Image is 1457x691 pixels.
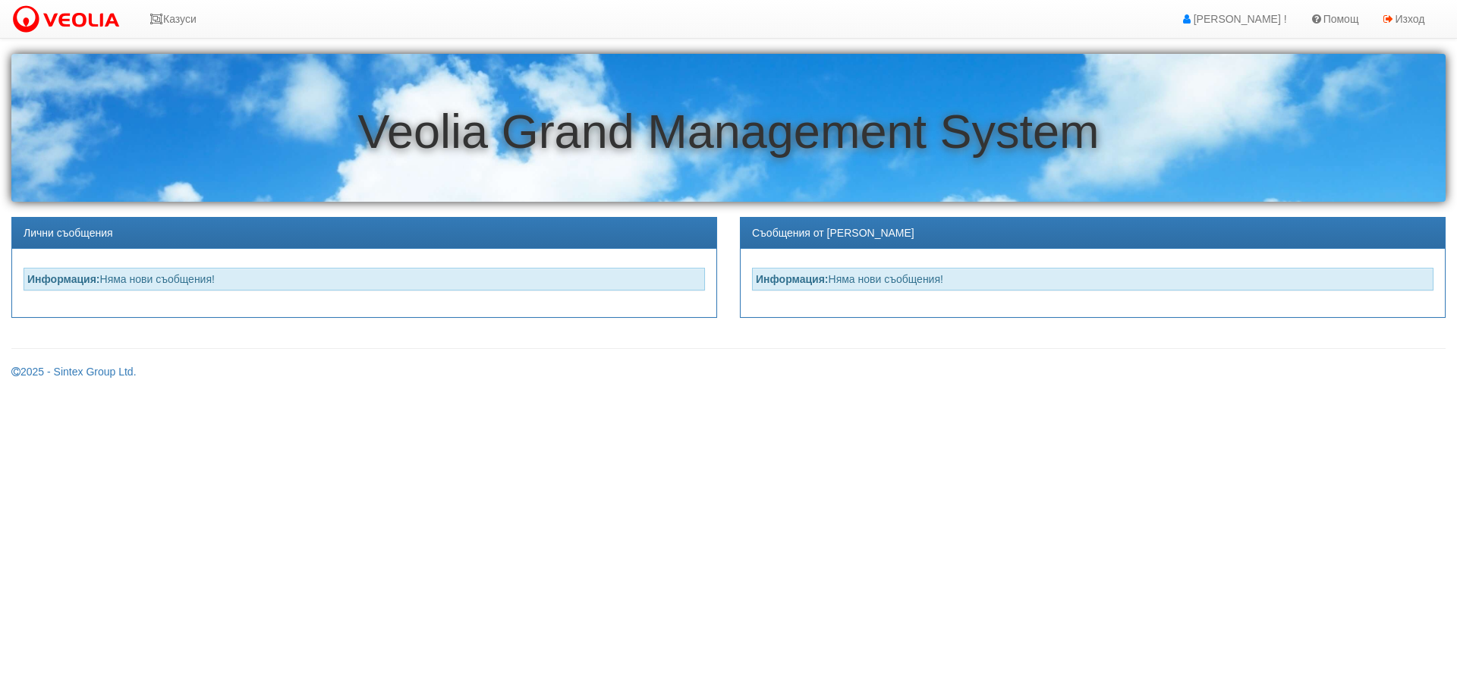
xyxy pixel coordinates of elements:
div: Няма нови съобщения! [24,268,705,291]
strong: Информация: [27,273,100,285]
strong: Информация: [756,273,829,285]
img: VeoliaLogo.png [11,4,127,36]
a: 2025 - Sintex Group Ltd. [11,366,137,378]
div: Съобщения от [PERSON_NAME] [741,218,1445,249]
h1: Veolia Grand Management System [11,105,1446,158]
div: Лични съобщения [12,218,716,249]
div: Няма нови съобщения! [752,268,1433,291]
